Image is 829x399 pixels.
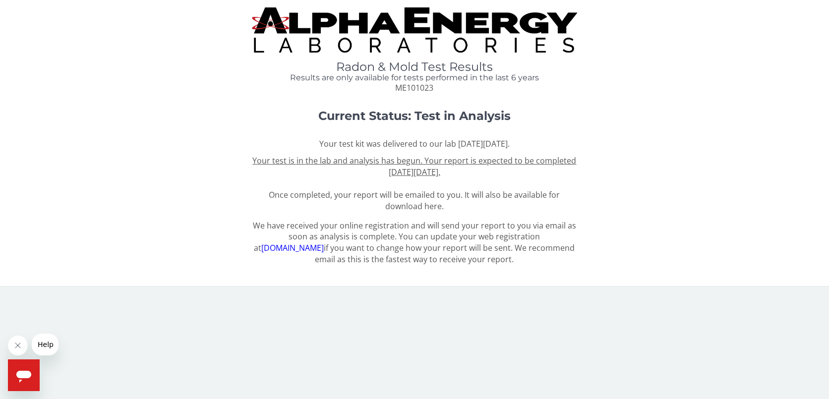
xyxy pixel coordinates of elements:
h1: Radon & Mold Test Results [252,60,578,73]
strong: Current Status: Test in Analysis [318,109,511,123]
u: Your test is in the lab and analysis has begun. Your report is expected to be completed [DATE][DA... [252,155,576,177]
iframe: Message from company [32,334,59,355]
img: TightCrop.jpg [252,7,578,53]
span: ME101023 [395,82,433,93]
h4: Results are only available for tests performed in the last 6 years [252,73,578,82]
span: Once completed, your report will be emailed to you. It will also be available for download here. [252,155,576,211]
a: [DOMAIN_NAME] [261,242,324,253]
p: We have received your online registration and will send your report to you via email as soon as a... [252,220,578,265]
iframe: Button to launch messaging window [8,359,40,391]
p: Your test kit was delivered to our lab [DATE][DATE]. [252,138,578,150]
iframe: Close message [8,336,28,355]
